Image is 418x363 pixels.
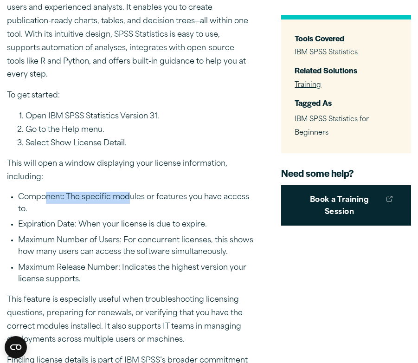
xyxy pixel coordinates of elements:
[295,33,398,44] h3: Tools Covered
[18,262,253,286] li: Maximum Release Number: Indicates the highest version your license supports.
[7,293,253,347] p: This feature is especially useful when troubleshooting licensing questions, preparing for renewal...
[295,65,398,76] h3: Related Solutions
[295,97,398,108] h3: Tagged As
[7,89,253,103] p: To get started:
[18,235,253,259] li: Maximum Number of Users: For concurrent licenses, this shows how many users can access the softwa...
[281,167,411,179] h4: Need some help?
[18,192,253,215] li: Component: The specific modules or features you have access to.
[5,336,27,358] button: Open CMP widget
[26,110,253,123] li: Open IBM SPSS Statistics Version 31.
[26,137,253,150] li: Select Show License Detail.
[7,157,253,184] p: This will open a window displaying your license information, including:
[295,116,369,136] span: IBM SPSS Statistics for Beginners
[281,185,411,226] a: Book a Training Session
[295,82,321,89] a: Training
[18,219,253,231] li: Expiration Date: When your license is due to expire.
[26,123,253,137] li: Go to the Help menu.
[295,49,358,56] a: IBM SPSS Statistics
